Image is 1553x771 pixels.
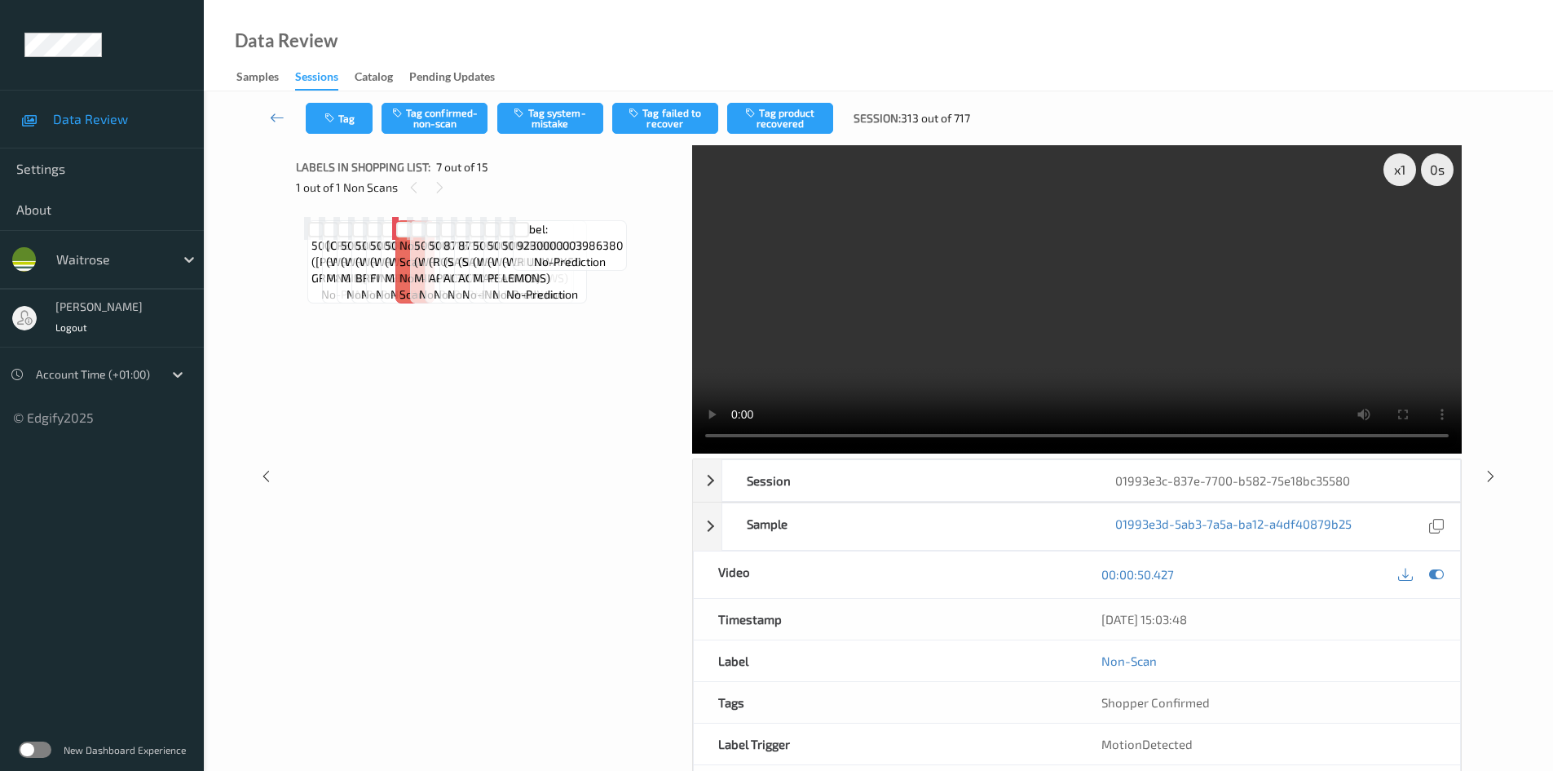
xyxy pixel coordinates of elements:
[436,159,488,175] span: 7 out of 15
[497,103,603,134] button: Tag system-mistake
[473,221,568,286] span: Label: 5000169550793 (WR MARSHMALLOWS)
[236,69,279,89] div: Samples
[492,286,564,303] span: no-prediction
[311,221,403,286] span: Label: 5000169625965 ([PERSON_NAME] GRP &amp; PCH)
[341,221,424,286] span: Label: 5063210009350 (WR MNAIRE MINI BITES)
[488,221,570,286] span: Label: 5000169626627 (WR CHILLI PEANUTS)
[854,110,901,126] span: Session:
[414,221,496,286] span: Label: 5000169646212 (WR NB BEEF MINCE 12%)
[727,103,833,134] button: Tag product recovered
[382,103,488,134] button: Tag confirmed-non-scan
[429,221,510,286] span: Label: 5000169031520 (ROYAL GALA APPLES)
[355,66,409,89] a: Catalog
[693,459,1461,502] div: Session01993e3c-837e-7700-b582-75e18bc35580
[612,103,718,134] button: Tag failed to recover
[390,286,462,303] span: no-prediction
[295,69,338,91] div: Sessions
[385,221,469,286] span: Label: 5000169646229 (WR NB BEEF MINCE 5%)
[462,286,534,303] span: no-prediction
[296,177,681,197] div: 1 out of 1 Non Scans
[1091,460,1459,501] div: 01993e3c-837e-7700-b582-75e18bc35580
[694,599,1077,640] div: Timestamp
[376,286,448,303] span: no-prediction
[694,724,1077,764] div: Label Trigger
[1115,516,1352,538] a: 01993e3d-5ab3-7a5a-ba12-a4df40879b25
[506,286,578,303] span: no-prediction
[361,286,433,303] span: no-prediction
[722,503,1091,550] div: Sample
[694,640,1077,681] div: Label
[694,552,1077,598] div: Video
[722,460,1091,501] div: Session
[448,286,519,303] span: no-prediction
[434,286,505,303] span: no-prediction
[409,66,511,89] a: Pending Updates
[306,103,373,134] button: Tag
[1101,695,1210,710] span: Shopper Confirmed
[1101,611,1436,627] div: [DATE] 15:03:48
[1101,653,1157,669] a: Non-Scan
[1101,566,1174,583] a: 00:00:50.427
[296,159,430,175] span: Labels in shopping list:
[502,221,583,286] span: Label: 5000169013373 (WR UNWAXED LEMONS)
[321,286,393,303] span: no-prediction
[693,503,1461,551] div: Sample01993e3d-5ab3-7a5a-ba12-a4df40879b25
[1383,153,1416,186] div: x 1
[419,286,491,303] span: no-prediction
[346,286,418,303] span: no-prediction
[236,66,295,89] a: Samples
[399,270,430,303] span: non-scan
[458,221,539,286] span: Label: 8718951730557 (SANEX MEN ACTIVE DEO)
[1077,724,1460,764] div: MotionDetected
[399,221,430,270] span: Label: Non-Scan
[443,221,524,286] span: Label: 8718951730557 (SANEX MEN ACTIVE DEO)
[694,682,1077,723] div: Tags
[295,66,355,91] a: Sessions
[409,69,495,89] div: Pending Updates
[370,221,454,286] span: Label: 5000169620830 (WR MANGO FINGERS)
[355,69,393,89] div: Catalog
[235,33,338,49] div: Data Review
[1421,153,1454,186] div: 0 s
[534,254,606,270] span: no-prediction
[326,221,457,286] span: Label: [CREDIT_CARD_NUMBER] (WR NAS APPL &amp; MNG SQ)
[901,110,970,126] span: 313 out of 717
[517,221,623,254] span: Label: 9230000003986380
[355,221,439,286] span: Label: 5063210052509 (WR MINI BRWNIE BITES)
